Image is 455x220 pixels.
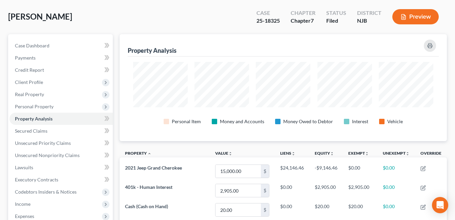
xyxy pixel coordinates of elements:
span: Client Profile [15,79,43,85]
input: 0.00 [215,203,261,216]
a: Liensunfold_more [280,151,295,156]
input: 0.00 [215,184,261,197]
div: $ [261,203,269,216]
td: $0.00 [377,200,415,220]
a: Credit Report [9,64,113,76]
span: Unsecured Priority Claims [15,140,71,146]
div: District [357,9,381,17]
span: Credit Report [15,67,44,73]
i: unfold_more [365,152,369,156]
td: $0.00 [377,181,415,200]
span: Cash (Cash on Hand) [125,203,168,209]
td: $24,146.46 [275,161,309,181]
button: Preview [392,9,439,24]
td: $0.00 [275,200,309,220]
td: $20.00 [343,200,377,220]
a: Payments [9,52,113,64]
div: Interest [352,118,368,125]
span: Secured Claims [15,128,47,134]
div: Money and Accounts [220,118,264,125]
span: Unsecured Nonpriority Claims [15,152,80,158]
span: Executory Contracts [15,177,58,182]
th: Override [415,147,447,162]
a: Unsecured Nonpriority Claims [9,149,113,161]
td: $0.00 [275,181,309,200]
div: 25-18325 [256,17,280,25]
span: 7 [311,17,314,24]
div: Case [256,9,280,17]
div: Filed [326,17,346,25]
td: -$9,146.46 [309,161,343,181]
span: Income [15,201,30,207]
a: Property expand_less [125,151,151,156]
a: Property Analysis [9,113,113,125]
td: $2,905.00 [309,181,343,200]
span: 2021 Jeep Grand Cherokee [125,165,182,171]
a: Executory Contracts [9,174,113,186]
span: Real Property [15,91,44,97]
div: Personal Item [172,118,201,125]
span: Codebtors Insiders & Notices [15,189,77,195]
div: Status [326,9,346,17]
td: $0.00 [343,161,377,181]
a: Exemptunfold_more [348,151,369,156]
i: expand_less [147,152,151,156]
span: Expenses [15,213,34,219]
td: $0.00 [377,161,415,181]
span: [PERSON_NAME] [8,12,72,21]
a: Unsecured Priority Claims [9,137,113,149]
div: Open Intercom Messenger [432,197,448,213]
div: $ [261,184,269,197]
div: Chapter [291,17,315,25]
span: Personal Property [15,104,54,109]
span: Property Analysis [15,116,53,122]
i: unfold_more [406,152,410,156]
a: Equityunfold_more [315,151,334,156]
i: unfold_more [330,152,334,156]
div: NJB [357,17,381,25]
a: Valueunfold_more [215,151,232,156]
a: Unexemptunfold_more [383,151,410,156]
a: Case Dashboard [9,40,113,52]
span: Lawsuits [15,164,33,170]
a: Secured Claims [9,125,113,137]
div: Money Owed to Debtor [283,118,333,125]
div: Property Analysis [128,46,177,54]
i: unfold_more [291,152,295,156]
div: Vehicle [387,118,403,125]
a: Lawsuits [9,161,113,174]
span: 401k - Human Interest [125,184,172,190]
td: $2,905.00 [343,181,377,200]
td: $20.00 [309,200,343,220]
i: unfold_more [228,152,232,156]
span: Payments [15,55,36,61]
div: Chapter [291,9,315,17]
span: Case Dashboard [15,43,49,48]
div: $ [261,165,269,178]
input: 0.00 [215,165,261,178]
